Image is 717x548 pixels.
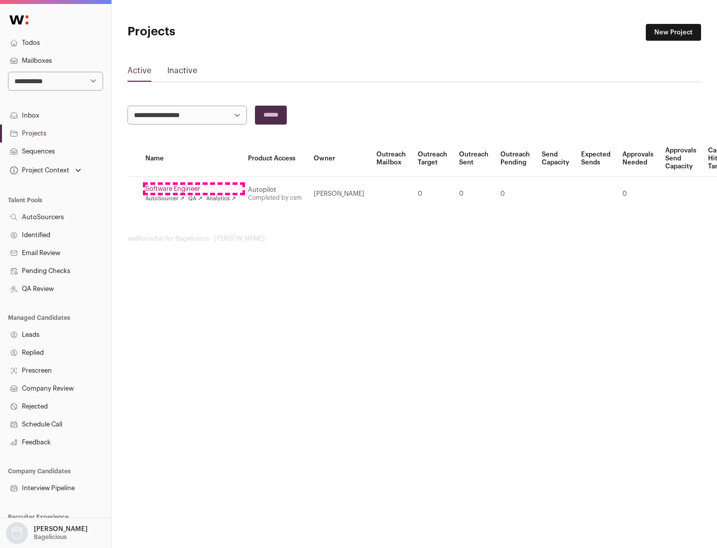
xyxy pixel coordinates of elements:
[6,522,28,544] img: nopic.png
[8,166,69,174] div: Project Context
[139,140,242,177] th: Name
[370,140,412,177] th: Outreach Mailbox
[127,24,319,40] h1: Projects
[242,140,308,177] th: Product Access
[536,140,575,177] th: Send Capacity
[4,522,90,544] button: Open dropdown
[412,177,453,211] td: 0
[575,140,616,177] th: Expected Sends
[412,140,453,177] th: Outreach Target
[8,163,83,177] button: Open dropdown
[616,177,659,211] td: 0
[616,140,659,177] th: Approvals Needed
[248,186,302,194] div: Autopilot
[145,185,236,193] a: Software Engineer
[308,177,370,211] td: [PERSON_NAME]
[127,65,151,81] a: Active
[453,177,494,211] td: 0
[34,525,88,533] p: [PERSON_NAME]
[34,533,67,541] p: Bagelicious
[248,195,302,201] a: Completed by csm
[145,195,184,203] a: AutoSourcer ↗
[453,140,494,177] th: Outreach Sent
[659,140,702,177] th: Approvals Send Capacity
[494,140,536,177] th: Outreach Pending
[308,140,370,177] th: Owner
[494,177,536,211] td: 0
[188,195,202,203] a: QA ↗
[127,235,701,243] footer: wellfound:ai for Bagelicious - [PERSON_NAME]
[4,10,34,30] img: Wellfound
[167,65,197,81] a: Inactive
[646,24,701,41] a: New Project
[206,195,236,203] a: Analytics ↗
